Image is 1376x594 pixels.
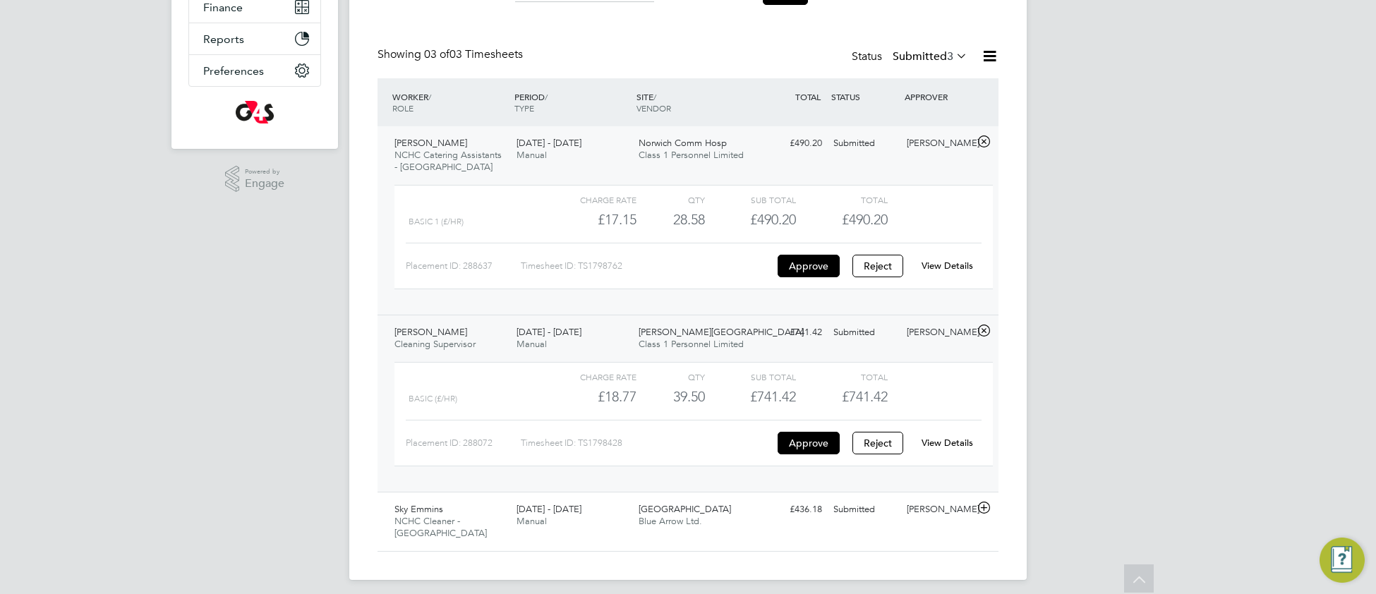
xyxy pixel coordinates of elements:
[521,432,774,454] div: Timesheet ID: TS1798428
[517,515,547,527] span: Manual
[828,132,901,155] div: Submitted
[203,32,244,46] span: Reports
[828,321,901,344] div: Submitted
[893,49,967,63] label: Submitted
[852,255,903,277] button: Reject
[378,47,526,62] div: Showing
[245,166,284,178] span: Powered by
[517,503,581,515] span: [DATE] - [DATE]
[639,338,744,350] span: Class 1 Personnel Limited
[796,368,887,385] div: Total
[636,102,671,114] span: VENDOR
[545,368,636,385] div: Charge rate
[189,23,320,54] button: Reports
[842,211,888,228] span: £490.20
[517,326,581,338] span: [DATE] - [DATE]
[705,368,796,385] div: Sub Total
[394,149,502,173] span: NCHC Catering Assistants - [GEOGRAPHIC_DATA]
[639,149,744,161] span: Class 1 Personnel Limited
[517,338,547,350] span: Manual
[828,498,901,521] div: Submitted
[394,338,476,350] span: Cleaning Supervisor
[705,385,796,408] div: £741.42
[639,503,731,515] span: [GEOGRAPHIC_DATA]
[639,515,702,527] span: Blue Arrow Ltd.
[636,385,705,408] div: 39.50
[754,132,828,155] div: £490.20
[514,102,534,114] span: TYPE
[389,84,511,121] div: WORKER
[901,84,974,109] div: APPROVER
[828,84,901,109] div: STATUS
[245,178,284,190] span: Engage
[394,137,467,149] span: [PERSON_NAME]
[922,437,973,449] a: View Details
[796,191,887,208] div: Total
[517,149,547,161] span: Manual
[406,432,521,454] div: Placement ID: 288072
[901,498,974,521] div: [PERSON_NAME]
[545,91,548,102] span: /
[203,64,264,78] span: Preferences
[778,432,840,454] button: Approve
[517,137,581,149] span: [DATE] - [DATE]
[203,1,243,14] span: Finance
[639,137,727,149] span: Norwich Comm Hosp
[852,47,970,67] div: Status
[901,321,974,344] div: [PERSON_NAME]
[795,91,821,102] span: TOTAL
[545,385,636,408] div: £18.77
[424,47,523,61] span: 03 Timesheets
[409,394,457,404] span: Basic (£/HR)
[511,84,633,121] div: PERIOD
[225,166,285,193] a: Powered byEngage
[394,503,443,515] span: Sky Emmins
[842,388,888,405] span: £741.42
[705,191,796,208] div: Sub Total
[545,191,636,208] div: Charge rate
[636,208,705,231] div: 28.58
[392,102,414,114] span: ROLE
[1320,538,1365,583] button: Engage Resource Center
[188,101,321,123] a: Go to home page
[778,255,840,277] button: Approve
[633,84,755,121] div: SITE
[852,432,903,454] button: Reject
[901,132,974,155] div: [PERSON_NAME]
[705,208,796,231] div: £490.20
[754,321,828,344] div: £741.42
[754,498,828,521] div: £436.18
[409,217,464,226] span: Basic 1 (£/HR)
[521,255,774,277] div: Timesheet ID: TS1798762
[636,191,705,208] div: QTY
[639,326,804,338] span: [PERSON_NAME][GEOGRAPHIC_DATA]
[236,101,274,123] img: g4s-logo-retina.png
[545,208,636,231] div: £17.15
[922,260,973,272] a: View Details
[636,368,705,385] div: QTY
[406,255,521,277] div: Placement ID: 288637
[653,91,656,102] span: /
[189,55,320,86] button: Preferences
[428,91,431,102] span: /
[947,49,953,63] span: 3
[424,47,449,61] span: 03 of
[394,515,487,539] span: NCHC Cleaner - [GEOGRAPHIC_DATA]
[394,326,467,338] span: [PERSON_NAME]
